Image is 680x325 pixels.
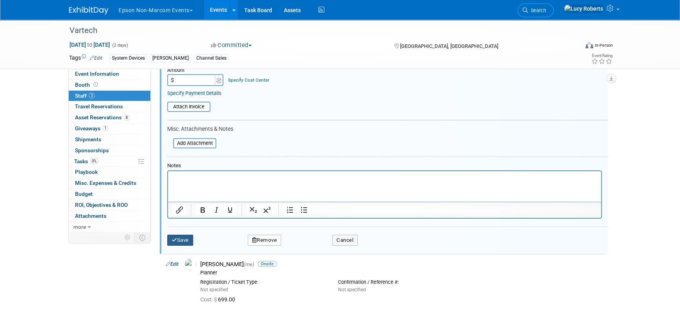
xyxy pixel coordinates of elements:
span: Cost: $ [200,296,218,303]
a: ROI, Objectives & ROO [69,200,150,210]
span: Staff [75,93,95,99]
a: Booth [69,80,150,90]
span: Playbook [75,169,98,175]
span: Travel Reservations [75,103,123,110]
span: Onsite [258,261,277,267]
span: 0% [90,158,99,164]
button: Subscript [247,204,260,215]
div: In-Person [594,42,613,48]
a: Search [517,4,554,17]
button: Cancel [332,235,358,246]
a: Sponsorships [69,145,150,156]
button: Bullet list [297,204,311,215]
span: Attachments [75,213,106,219]
a: more [69,222,150,232]
a: Specify Cost Center [228,77,269,83]
button: Italic [210,204,223,215]
span: Tasks [74,158,99,164]
button: Underline [223,204,237,215]
img: Format-Inperson.png [585,42,593,48]
span: 8 [124,115,130,121]
button: Superscript [260,204,274,215]
div: System Devices [110,54,147,62]
div: Amount [167,67,224,74]
span: Event Information [75,71,119,77]
button: Save [167,235,193,246]
a: Budget [69,189,150,199]
div: Misc. Attachments & Notes [167,126,608,133]
div: Vartech [67,24,567,38]
span: 1 [102,125,108,131]
a: Edit [90,55,102,61]
a: Travel Reservations [69,101,150,112]
div: Notes [167,162,602,169]
div: Event Format [532,41,613,53]
img: ExhibitDay [69,7,108,15]
span: 699.00 [200,296,238,303]
span: Asset Reservations [75,114,130,121]
iframe: Rich Text Area [168,171,601,202]
button: Numbered list [283,204,297,215]
span: [GEOGRAPHIC_DATA], [GEOGRAPHIC_DATA] [400,43,498,49]
a: Playbook [69,167,150,177]
span: 3 [89,93,95,99]
span: Misc. Expenses & Credits [75,180,136,186]
a: Shipments [69,134,150,145]
a: Edit [166,261,179,267]
div: Planner [200,270,602,276]
td: Tags [69,54,102,63]
a: Tasks0% [69,156,150,167]
span: [DATE] [DATE] [69,41,110,48]
td: Personalize Event Tab Strip [121,232,135,243]
button: Bold [196,204,209,215]
span: Search [528,7,546,13]
button: Remove [248,235,282,246]
a: Staff3 [69,91,150,101]
td: Toggle Event Tabs [135,232,151,243]
img: Lucy Roberts [564,4,603,13]
span: Budget [75,191,93,197]
a: Asset Reservations8 [69,112,150,123]
span: (2 days) [112,43,128,48]
div: Event Rating [591,54,612,58]
a: Event Information [69,69,150,79]
span: Sponsorships [75,147,109,153]
span: Shipments [75,136,101,142]
div: [PERSON_NAME] [200,261,602,268]
div: [PERSON_NAME] [150,54,191,62]
a: Misc. Expenses & Credits [69,178,150,188]
span: more [73,224,86,230]
div: Channel Sales [194,54,229,62]
a: Attachments [69,211,150,221]
a: Giveaways1 [69,123,150,134]
span: to [86,42,93,48]
span: (me) [244,261,254,267]
button: Insert/edit link [173,204,186,215]
span: Giveaways [75,125,108,131]
div: Registration / Ticket Type: [200,279,326,285]
div: Confirmation / Reference #: [338,279,464,285]
span: Not specified [200,287,228,292]
span: Booth not reserved yet [92,82,99,88]
button: Committed [208,41,255,49]
span: Booth [75,82,99,88]
span: ROI, Objectives & ROO [75,202,128,208]
a: Specify Payment Details [167,90,221,96]
span: Not specified [338,287,366,292]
